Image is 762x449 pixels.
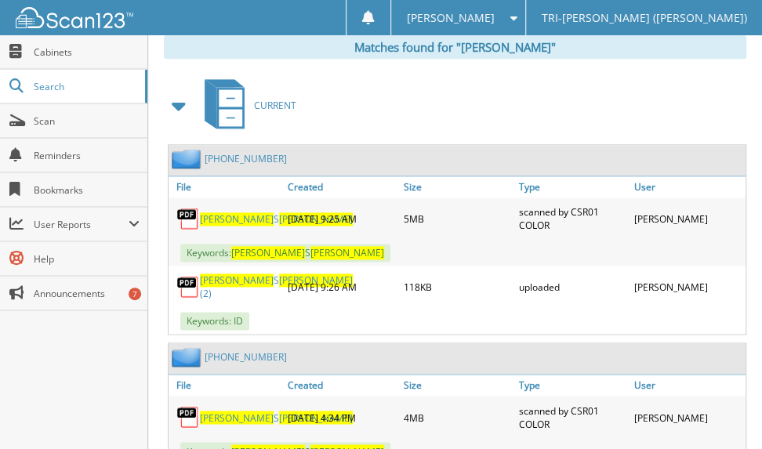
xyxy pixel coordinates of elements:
a: Type [515,375,630,396]
div: [PERSON_NAME] [630,400,746,434]
span: Keywords: S [180,244,390,262]
a: User [630,375,746,396]
div: scanned by CSR01 COLOR [515,201,630,236]
img: folder2.png [172,347,205,367]
div: 4MB [399,400,514,434]
div: uploaded [515,270,630,304]
a: [PERSON_NAME]S[PERSON_NAME] [200,212,353,226]
span: Scan [34,114,140,128]
span: [PERSON_NAME] [200,273,274,287]
div: scanned by CSR01 COLOR [515,400,630,434]
img: PDF.png [176,405,200,429]
a: [PHONE_NUMBER] [205,350,287,364]
span: Bookmarks [34,183,140,197]
span: [PERSON_NAME] [200,411,274,424]
div: 7 [129,288,141,300]
a: File [169,176,284,197]
a: [PHONE_NUMBER] [205,152,287,165]
span: Cabinets [34,45,140,59]
div: [DATE] 4:34 PM [284,400,399,434]
div: [PERSON_NAME] [630,270,746,304]
span: [PERSON_NAME] [407,13,495,23]
div: 118KB [399,270,514,304]
img: PDF.png [176,207,200,230]
span: Keywords: ID [180,312,249,330]
span: Help [34,252,140,266]
span: TRI-[PERSON_NAME] ([PERSON_NAME]) [541,13,746,23]
a: Size [399,176,514,197]
a: [PERSON_NAME]S[PERSON_NAME](2) [200,273,353,300]
span: [PERSON_NAME] [310,246,384,259]
span: Announcements [34,287,140,300]
a: Size [399,375,514,396]
img: scan123-logo-white.svg [16,7,133,28]
img: folder2.png [172,149,205,168]
div: Matches found for "[PERSON_NAME]" [164,35,746,59]
div: [DATE] 9:25 AM [284,201,399,236]
a: Created [284,375,399,396]
span: [PERSON_NAME] [279,273,353,287]
span: Reminders [34,149,140,162]
div: [PERSON_NAME] [630,201,746,236]
a: [PERSON_NAME]S[PERSON_NAME] [200,411,353,424]
a: Type [515,176,630,197]
a: User [630,176,746,197]
a: File [169,375,284,396]
span: [PERSON_NAME] [200,212,274,226]
iframe: Chat Widget [684,374,762,449]
span: [PERSON_NAME] [231,246,305,259]
span: CURRENT [254,99,296,112]
span: Search [34,80,137,93]
span: User Reports [34,218,129,231]
a: CURRENT [195,74,296,136]
a: Created [284,176,399,197]
span: [PERSON_NAME] [279,212,353,226]
img: PDF.png [176,275,200,299]
div: 5MB [399,201,514,236]
span: [PERSON_NAME] [279,411,353,424]
div: [DATE] 9:26 AM [284,270,399,304]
